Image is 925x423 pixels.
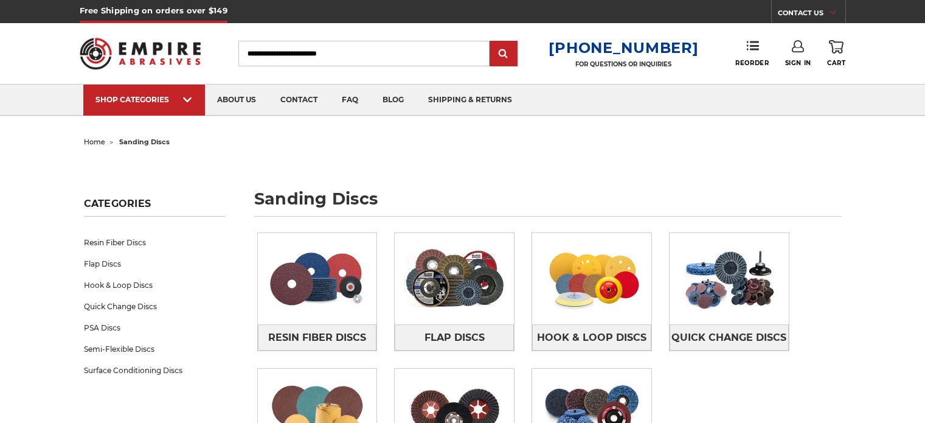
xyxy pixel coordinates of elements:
[424,327,485,348] span: Flap Discs
[205,85,268,116] a: about us
[395,237,514,321] img: Flap Discs
[785,59,811,67] span: Sign In
[268,85,330,116] a: contact
[778,6,845,23] a: CONTACT US
[84,138,105,146] a: home
[84,296,225,317] a: Quick Change Discs
[119,138,170,146] span: sanding discs
[532,324,651,351] a: Hook & Loop Discs
[84,317,225,338] a: PSA Discs
[84,232,225,253] a: Resin Fiber Discs
[95,95,193,104] div: SHOP CATEGORIES
[537,327,646,348] span: Hook & Loop Discs
[735,40,769,66] a: Reorder
[258,324,377,351] a: Resin Fiber Discs
[84,198,225,217] h5: Categories
[80,30,201,77] img: Empire Abrasives
[671,327,786,348] span: Quick Change Discs
[670,237,789,321] img: Quick Change Discs
[549,39,698,57] a: [PHONE_NUMBER]
[330,85,370,116] a: faq
[258,237,377,321] img: Resin Fiber Discs
[491,42,516,66] input: Submit
[827,40,845,67] a: Cart
[268,327,366,348] span: Resin Fiber Discs
[395,324,514,351] a: Flap Discs
[84,274,225,296] a: Hook & Loop Discs
[549,60,698,68] p: FOR QUESTIONS OR INQUIRIES
[735,59,769,67] span: Reorder
[254,191,842,217] h1: sanding discs
[827,59,845,67] span: Cart
[84,338,225,360] a: Semi-Flexible Discs
[84,253,225,274] a: Flap Discs
[670,324,789,351] a: Quick Change Discs
[370,85,416,116] a: blog
[532,237,651,321] img: Hook & Loop Discs
[84,360,225,381] a: Surface Conditioning Discs
[416,85,524,116] a: shipping & returns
